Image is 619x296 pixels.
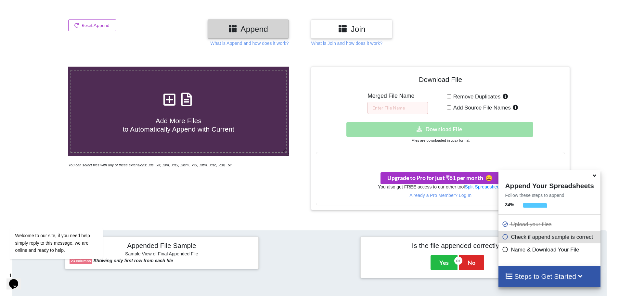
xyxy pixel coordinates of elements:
[316,155,564,162] h3: Your files are more than 1 MB
[316,184,564,190] h6: You also get FREE access to our other tool
[451,94,501,100] span: Remove Duplicates
[365,241,549,250] h4: Is the file appended correctly?
[411,138,469,142] small: Files are downloaded in .xlsx format
[483,174,493,181] span: smile
[6,168,123,267] iframe: chat widget
[123,117,234,133] span: Add More Files to Automatically Append with Current
[368,102,428,114] input: Enter File Name
[70,251,254,258] h6: Sample View of Final Appended File
[316,71,565,90] h4: Download File
[368,93,428,99] h5: Merged File Name
[6,270,27,290] iframe: chat widget
[94,258,173,263] b: Showing only first row from each file
[311,40,382,46] p: What is Join and how does it work?
[316,24,387,34] h3: Join
[459,255,484,270] button: No
[68,19,116,31] button: Reset Append
[316,192,564,199] p: Already a Pro Member? Log In
[68,163,231,167] i: You can select files with any of these extensions: .xls, .xlt, .xlm, .xlsx, .xlsm, .xltx, .xltm, ...
[505,272,594,280] h4: Steps to Get Started
[431,255,458,270] button: Yes
[498,180,600,190] h4: Append Your Spreadsheets
[498,192,600,199] p: Follow these steps to append
[210,40,289,46] p: What is Append and how does it work?
[505,202,514,207] b: 34 %
[380,172,499,184] button: Upgrade to Pro for just ₹81 per monthsmile
[465,184,503,189] a: Split Spreadsheets
[451,105,511,111] span: Add Source File Names
[70,241,254,251] h4: Appended File Sample
[213,24,284,34] h3: Append
[387,174,493,181] span: Upgrade to Pro for just ₹81 per month
[502,233,599,241] p: Check if append sample is correct
[502,220,599,228] p: Upload your files
[502,246,599,254] p: Name & Download Your File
